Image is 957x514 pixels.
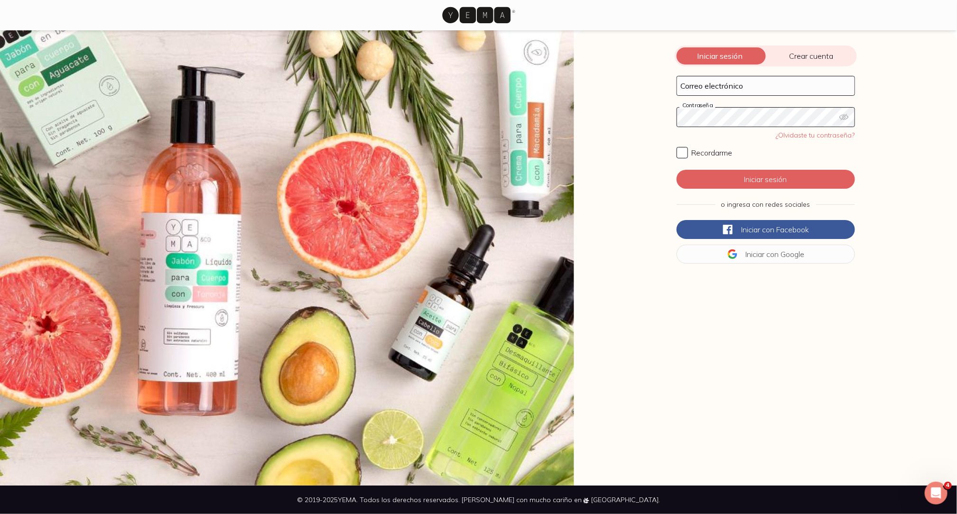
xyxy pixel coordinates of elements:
[677,245,855,264] button: Iniciar conGoogle
[741,225,774,234] span: Iniciar con
[925,482,948,505] iframe: Intercom live chat
[766,51,857,61] span: Crear cuenta
[746,249,779,259] span: Iniciar con
[944,482,952,489] span: 4
[677,220,855,239] button: Iniciar conFacebook
[677,170,855,189] button: Iniciar sesión
[675,51,766,61] span: Iniciar sesión
[721,200,810,209] span: o ingresa con redes sociales
[462,496,660,504] span: [PERSON_NAME] con mucho cariño en [GEOGRAPHIC_DATA].
[776,131,855,139] a: ¿Olvidaste tu contraseña?
[692,148,733,157] span: Recordarme
[679,102,715,109] label: Contraseña
[677,147,688,158] input: Recordarme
